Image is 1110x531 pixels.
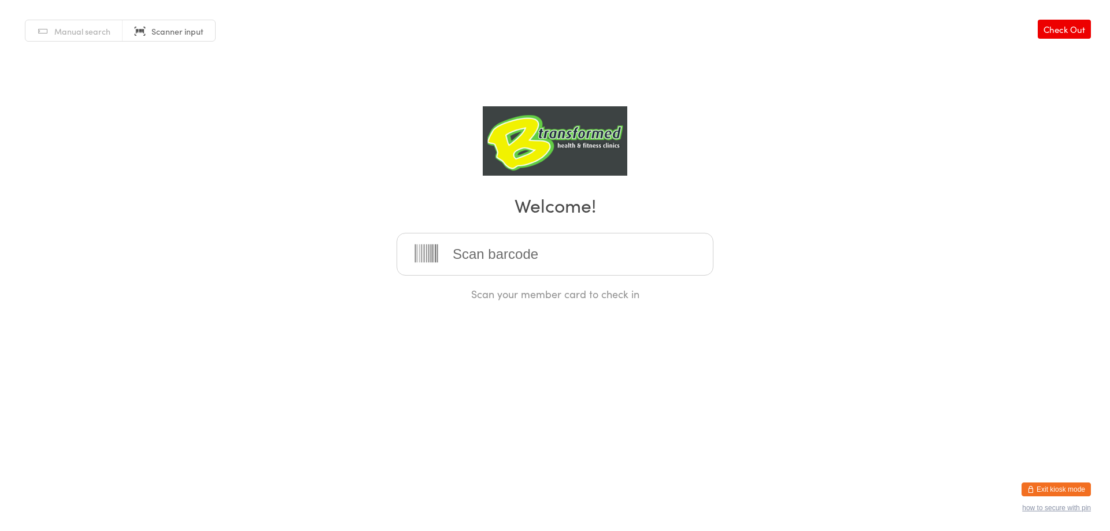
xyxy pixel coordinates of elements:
[1022,504,1091,512] button: how to secure with pin
[12,192,1098,218] h2: Welcome!
[1038,20,1091,39] a: Check Out
[151,25,203,37] span: Scanner input
[397,287,713,301] div: Scan your member card to check in
[1022,482,1091,496] button: Exit kiosk mode
[483,106,627,176] img: B Transformed Gym
[397,233,713,276] input: Scan barcode
[54,25,110,37] span: Manual search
